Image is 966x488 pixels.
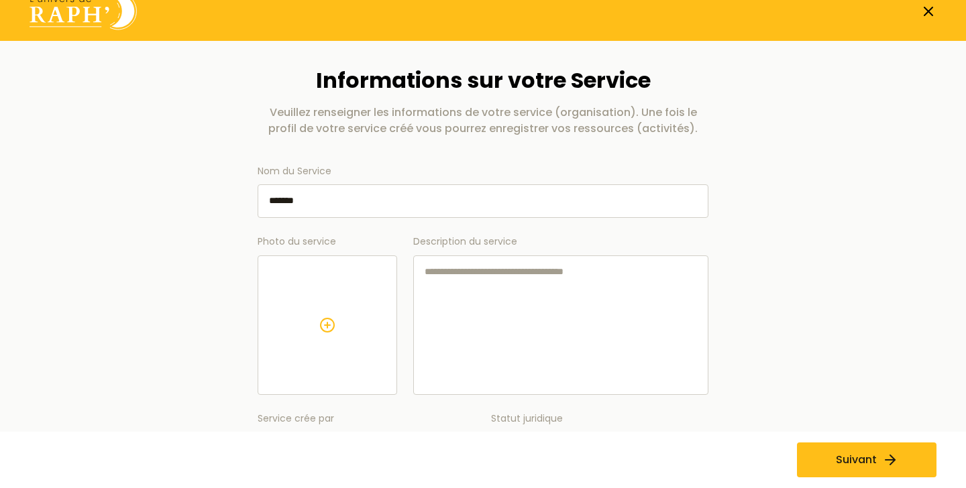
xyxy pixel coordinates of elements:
[491,411,708,427] label: Statut juridique
[920,3,936,19] a: Fermer la page
[797,442,936,477] button: Suivant
[258,234,397,395] label: Photo du service
[258,184,708,218] input: Nom du Service
[258,105,708,137] p: Veuillez renseigner les informations de votre service (organisation). Une fois le profil de votre...
[258,68,708,93] h1: Informations sur votre Service
[413,234,708,395] label: Description du service
[836,452,877,468] span: Suivant
[258,411,475,427] label: Service crée par
[258,164,708,219] label: Nom du Service
[413,255,708,395] textarea: Description du service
